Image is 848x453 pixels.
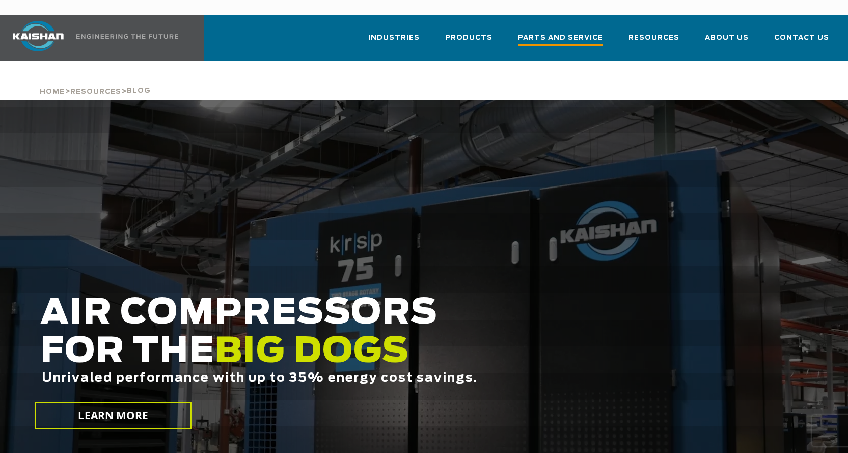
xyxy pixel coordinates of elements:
[445,24,493,59] a: Products
[70,87,121,96] a: Resources
[70,89,121,95] span: Resources
[368,24,420,59] a: Industries
[518,32,603,46] span: Parts and Service
[35,402,192,429] a: LEARN MORE
[445,32,493,44] span: Products
[774,24,829,59] a: Contact Us
[628,32,679,44] span: Resources
[40,87,65,96] a: Home
[40,294,678,417] h2: AIR COMPRESSORS FOR THE
[42,372,478,384] span: Unrivaled performance with up to 35% energy cost savings.
[774,32,829,44] span: Contact Us
[40,61,151,100] div: > >
[628,24,679,59] a: Resources
[215,335,409,369] span: BIG DOGS
[76,34,178,39] img: Engineering the future
[518,24,603,61] a: Parts and Service
[705,24,749,59] a: About Us
[78,408,148,423] span: LEARN MORE
[368,32,420,44] span: Industries
[40,89,65,95] span: Home
[127,88,151,94] span: Blog
[705,32,749,44] span: About Us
